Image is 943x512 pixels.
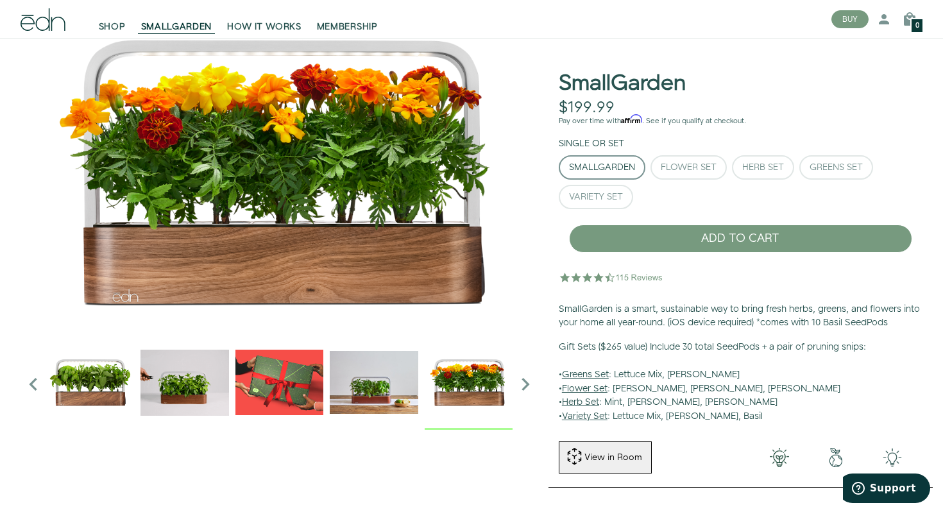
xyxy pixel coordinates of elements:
p: • : Lettuce Mix, [PERSON_NAME] • : [PERSON_NAME], [PERSON_NAME], [PERSON_NAME] • : Mint, [PERSON_... [559,341,922,424]
u: Flower Set [562,382,607,395]
h1: SmallGarden [559,72,686,96]
div: $199.99 [559,99,615,117]
div: Greens Set [810,163,863,172]
div: Herb Set [742,163,784,172]
a: MEMBERSHIP [309,5,386,33]
img: edn-smallgarden-mixed-herbs-table-product-2000px_1024x.jpg [330,338,418,426]
img: Official-EDN-SMALLGARDEN-HERB-HERO-SLV-2000px_1024x.png [46,338,134,426]
u: Variety Set [562,410,607,423]
img: edn-trim-basil.2021-09-07_14_55_24_1024x.gif [140,338,228,426]
img: 4.5 star rating [559,264,665,290]
button: Variety Set [559,185,633,209]
span: HOW IT WORKS [227,21,301,33]
img: edn-smallgarden-marigold-hero-SLV-2000px_4096x.png [21,11,538,332]
a: SMALLGARDEN [133,5,220,33]
button: ADD TO CART [569,225,912,253]
button: SmallGarden [559,155,645,180]
span: MEMBERSHIP [317,21,378,33]
img: edn-smallgarden-marigold-hero-SLV-2000px_1024x.png [425,338,513,426]
label: Single or Set [559,137,624,150]
div: SmallGarden [569,163,635,172]
div: Flower Set [661,163,717,172]
div: 1 / 6 [46,338,134,429]
button: BUY [831,10,869,28]
button: View in Room [559,441,652,474]
b: Gift Sets ($265 value) Include 30 total SeedPods + a pair of pruning snips: [559,341,866,354]
a: SHOP [91,5,133,33]
iframe: Opens a widget where you can find more information [843,474,930,506]
div: 4 / 6 [330,338,418,429]
span: SHOP [99,21,126,33]
span: SMALLGARDEN [141,21,212,33]
div: 5 / 6 [21,11,538,332]
p: Pay over time with . See if you qualify at checkout. [559,115,922,127]
div: View in Room [583,451,643,464]
button: Flower Set [650,155,727,180]
div: 3 / 6 [235,338,323,429]
button: Greens Set [799,155,873,180]
i: Previous slide [21,371,46,397]
span: Affirm [621,115,642,124]
span: 0 [915,22,919,30]
img: EMAILS_-_Holiday_21_PT1_28_9986b34a-7908-4121-b1c1-9595d1e43abe_1024x.png [235,338,323,426]
div: Variety Set [569,192,623,201]
img: 001-light-bulb.png [751,448,807,467]
div: 2 / 6 [140,338,228,429]
u: Herb Set [562,396,599,409]
u: Greens Set [562,368,609,381]
p: SmallGarden is a smart, sustainable way to bring fresh herbs, greens, and flowers into your home ... [559,303,922,330]
div: 5 / 6 [425,338,513,429]
button: Herb Set [732,155,794,180]
img: edn-smallgarden-tech.png [864,448,921,467]
img: green-earth.png [808,448,864,467]
a: HOW IT WORKS [219,5,309,33]
i: Next slide [513,371,538,397]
